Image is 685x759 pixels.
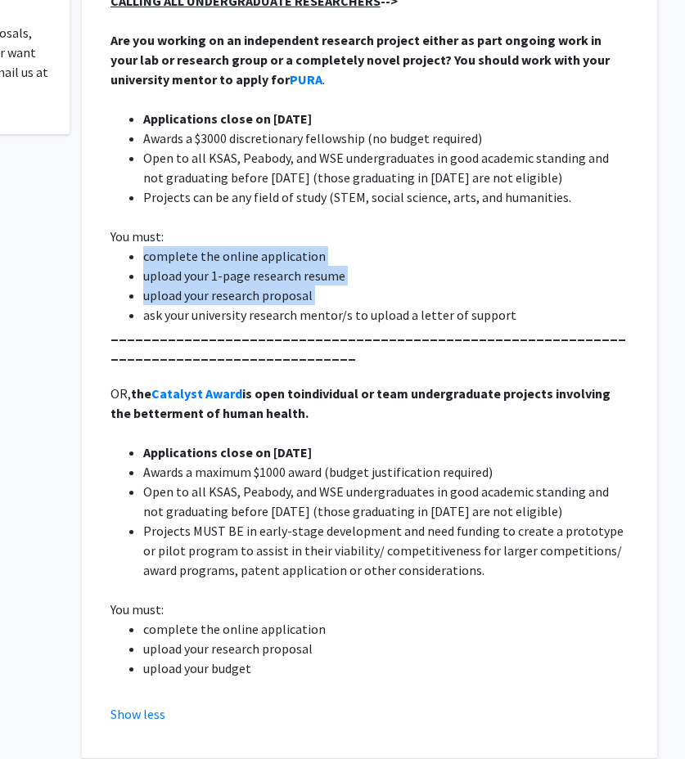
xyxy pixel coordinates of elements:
li: Projects can be any field of study (STEM, social science, arts, and humanities. [143,187,629,207]
p: You must: [110,227,629,246]
strong: Applications close on [DATE] [143,444,312,460]
li: Awards a maximum $1000 award (budget justification required) [143,462,629,482]
span: Projects MUST BE in early-stage development and need funding to create a prototype or pilot progr... [143,523,626,578]
li: upload your research proposal [143,639,629,658]
li: complete the online application [143,619,629,639]
p: You must: [110,600,629,619]
strong: the [131,385,151,402]
li: Open to all KSAS, Peabody, and WSE undergraduates in good academic standing and not graduating be... [143,482,629,521]
li: upload your research proposal [143,285,629,305]
a: PURA [290,71,322,88]
strong: Applications close on [DATE] [143,110,312,127]
strong: _____________________________________________________________________________________________ [110,326,626,362]
li: complete the online application [143,246,629,266]
li: ask your university research mentor/s to upload a letter of support [143,305,629,325]
li: upload your 1-page research resume [143,266,629,285]
strong: individual or team undergraduate projects involving the betterment of human health. [110,385,613,421]
li: Open to all KSAS, Peabody, and WSE undergraduates in good academic standing and not graduating be... [143,148,629,187]
p: . [110,30,629,89]
strong: is open to [242,385,301,402]
p: OR, [110,384,629,423]
iframe: Chat [12,685,70,747]
button: Show less [110,704,165,724]
strong: Are you working on an independent research project either as part ongoing work in your lab or res... [110,32,612,88]
a: Catalyst Award [151,385,242,402]
li: Awards a $3000 discretionary fellowship (no budget required) [143,128,629,148]
li: upload your budget [143,658,629,678]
